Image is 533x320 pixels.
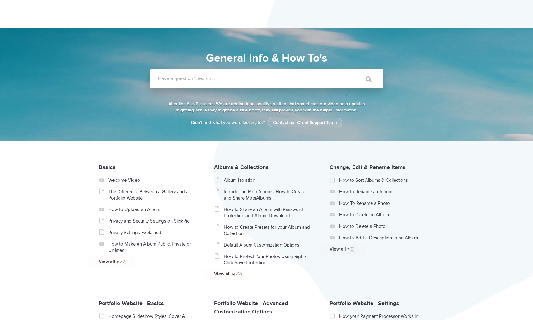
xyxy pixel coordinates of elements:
a: How to Rename an Album [339,189,427,195]
a: View all »(22) [99,258,187,265]
a: Introducing MobiAlbums: How to Create and Share MobiAlbums [224,189,312,201]
a: How to Delete an Album [339,212,427,218]
a: How to Share an Album with Password Protection and Album Download [224,206,312,219]
a: How To Rename a Photo [339,200,427,206]
a: View all »(9) [330,246,418,252]
a: View all »(22) [214,271,302,277]
a: The Difference Between a Gallery and a Portfolio Website [108,189,196,201]
a: How to Upload an Album [108,206,196,213]
a: How to Make an Album Public, Private or Unlisted [108,241,196,253]
a: Albums & Collections [214,164,269,171]
a: Album Isolation [224,177,312,183]
a: Change, Edit & Rename Items [330,164,405,171]
a: How to Create Presets for your Album and Collection [224,224,312,237]
p: Didn't find what you were looking for? [167,120,366,126]
h1: General Info & How To's [122,50,411,67]
a: Portfolio Website - Basics [99,300,164,307]
a: Portfolio Website - Settings [330,300,399,307]
a: Privacy and Security Settings on SlickPic [108,218,196,224]
a: How to Delete a Photo [339,223,427,229]
a: How to Add a Description to an Album [339,235,427,241]
a: Default Album Customization Options [224,242,312,248]
a: How to Sort Albums & Collections [339,177,427,183]
a: Welcome Video [108,177,196,183]
a: Basics [99,164,115,171]
a: How to Protect Your Photos Using Right-Click Save Protection [224,253,312,266]
a: Portfolio Website - Advanced Customization Options [214,300,288,315]
input:  [353,72,379,87]
label: Have a question? Search... [158,75,391,82]
a: Contact our Client Support Team [268,118,342,127]
p: Attention SlickPic users. We are adding functionality so often, that sometimes our video help upd... [167,101,366,113]
a: Privacy Settings Explained [108,229,196,236]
